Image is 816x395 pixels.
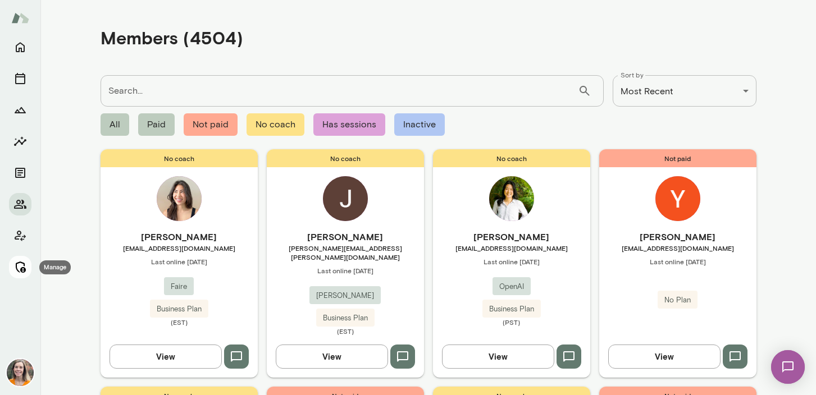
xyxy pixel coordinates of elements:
[101,230,258,244] h6: [PERSON_NAME]
[599,244,756,252] span: [EMAIL_ADDRESS][DOMAIN_NAME]
[276,345,388,368] button: View
[267,230,424,244] h6: [PERSON_NAME]
[482,304,541,315] span: Business Plan
[313,113,385,136] span: Has sessions
[164,281,194,292] span: Faire
[39,260,71,274] div: Manage
[101,244,258,252] span: [EMAIL_ADDRESS][DOMAIN_NAME]
[9,130,31,153] button: Insights
[9,193,31,215] button: Members
[267,149,424,167] span: No coach
[9,36,31,58] button: Home
[493,281,531,292] span: OpenAI
[9,162,31,184] button: Documents
[599,230,756,244] h6: [PERSON_NAME]
[9,224,31,247] button: Client app
[247,113,304,136] span: No coach
[138,113,175,136] span: Paid
[489,176,534,221] img: Monica Bi
[608,345,721,368] button: View
[101,27,243,48] h4: Members (4504)
[184,113,238,136] span: Not paid
[267,266,424,275] span: Last online [DATE]
[433,244,590,252] span: [EMAIL_ADDRESS][DOMAIN_NAME]
[267,327,424,336] span: (EST)
[101,149,258,167] span: No coach
[7,359,34,386] img: Carrie Kelly
[101,257,258,266] span: Last online [DATE]
[613,75,756,107] div: Most Recent
[11,7,29,29] img: Mento
[323,176,368,221] img: Jake Kahana
[433,149,590,167] span: No coach
[394,113,445,136] span: Inactive
[101,113,129,136] span: All
[599,257,756,266] span: Last online [DATE]
[599,149,756,167] span: Not paid
[433,318,590,327] span: (PST)
[655,176,700,221] img: Yousef Yousef
[101,318,258,327] span: (EST)
[316,313,375,324] span: Business Plan
[433,230,590,244] h6: [PERSON_NAME]
[621,70,644,80] label: Sort by
[9,256,31,278] button: Manage
[110,345,222,368] button: View
[9,67,31,90] button: Sessions
[309,290,381,301] span: [PERSON_NAME]
[150,304,208,315] span: Business Plan
[9,99,31,121] button: Growth Plan
[267,244,424,261] span: [PERSON_NAME][EMAIL_ADDRESS][PERSON_NAME][DOMAIN_NAME]
[433,257,590,266] span: Last online [DATE]
[442,345,554,368] button: View
[658,295,698,306] span: No Plan
[157,176,202,221] img: Jasmine Shen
